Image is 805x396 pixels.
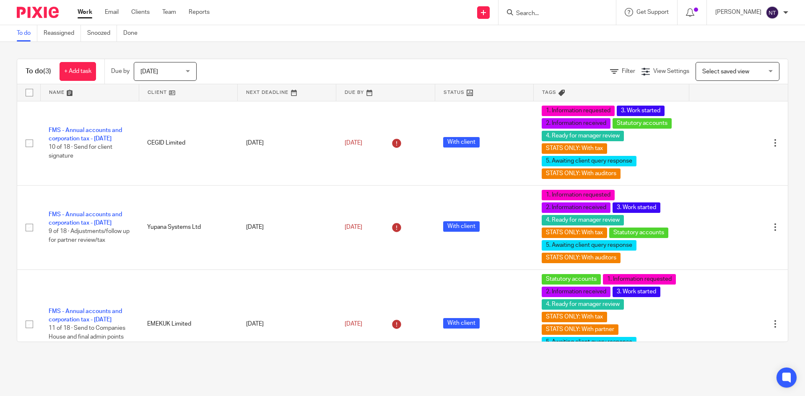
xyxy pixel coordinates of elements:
[139,185,237,269] td: Yupana Systems Ltd
[617,106,665,116] span: 3. Work started
[609,228,668,238] span: Statutory accounts
[542,90,556,95] span: Tags
[139,269,237,379] td: EMEKUK Limited
[622,68,635,74] span: Filter
[238,269,336,379] td: [DATE]
[49,212,122,226] a: FMS - Annual accounts and corporation tax - [DATE]
[542,312,607,322] span: STATS ONLY: With tax
[189,8,210,16] a: Reports
[542,215,624,225] span: 4. Ready for manager review
[49,326,125,340] span: 11 of 18 · Send to Companies House and final admin points
[49,127,122,142] a: FMS - Annual accounts and corporation tax - [DATE]
[542,228,607,238] span: STATS ONLY: With tax
[60,62,96,81] a: + Add task
[603,274,676,285] span: 1. Information requested
[653,68,689,74] span: View Settings
[238,185,336,269] td: [DATE]
[162,8,176,16] a: Team
[542,299,624,310] span: 4. Ready for manager review
[238,101,336,185] td: [DATE]
[49,229,130,243] span: 9 of 18 · Adjustments/follow up for partner review/tax
[542,324,618,335] span: STATS ONLY: With partner
[49,145,112,159] span: 10 of 18 · Send for client signature
[542,156,636,166] span: 5. Awaiting client query response
[542,253,621,263] span: STATS ONLY: With auditors
[443,318,480,329] span: With client
[26,67,51,76] h1: To do
[131,8,150,16] a: Clients
[542,118,610,129] span: 2. Information received
[443,221,480,232] span: With client
[542,337,636,347] span: 5. Awaiting client query response
[542,240,636,251] span: 5. Awaiting client query response
[87,25,117,41] a: Snoozed
[542,106,615,116] span: 1. Information requested
[715,8,761,16] p: [PERSON_NAME]
[542,190,615,200] span: 1. Information requested
[345,321,362,327] span: [DATE]
[17,25,37,41] a: To do
[515,10,591,18] input: Search
[636,9,669,15] span: Get Support
[542,168,621,179] span: STATS ONLY: With auditors
[105,8,119,16] a: Email
[542,143,607,154] span: STATS ONLY: With tax
[345,140,362,146] span: [DATE]
[542,274,601,285] span: Statutory accounts
[613,118,672,129] span: Statutory accounts
[345,224,362,230] span: [DATE]
[111,67,130,75] p: Due by
[443,137,480,148] span: With client
[702,69,749,75] span: Select saved view
[542,131,624,141] span: 4. Ready for manager review
[123,25,144,41] a: Done
[43,68,51,75] span: (3)
[44,25,81,41] a: Reassigned
[49,308,122,323] a: FMS - Annual accounts and corporation tax - [DATE]
[140,69,158,75] span: [DATE]
[766,6,779,19] img: svg%3E
[542,287,610,297] span: 2. Information received
[613,287,660,297] span: 3. Work started
[17,7,59,18] img: Pixie
[613,202,660,213] span: 3. Work started
[139,101,237,185] td: CEGID Limited
[542,202,610,213] span: 2. Information received
[78,8,92,16] a: Work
